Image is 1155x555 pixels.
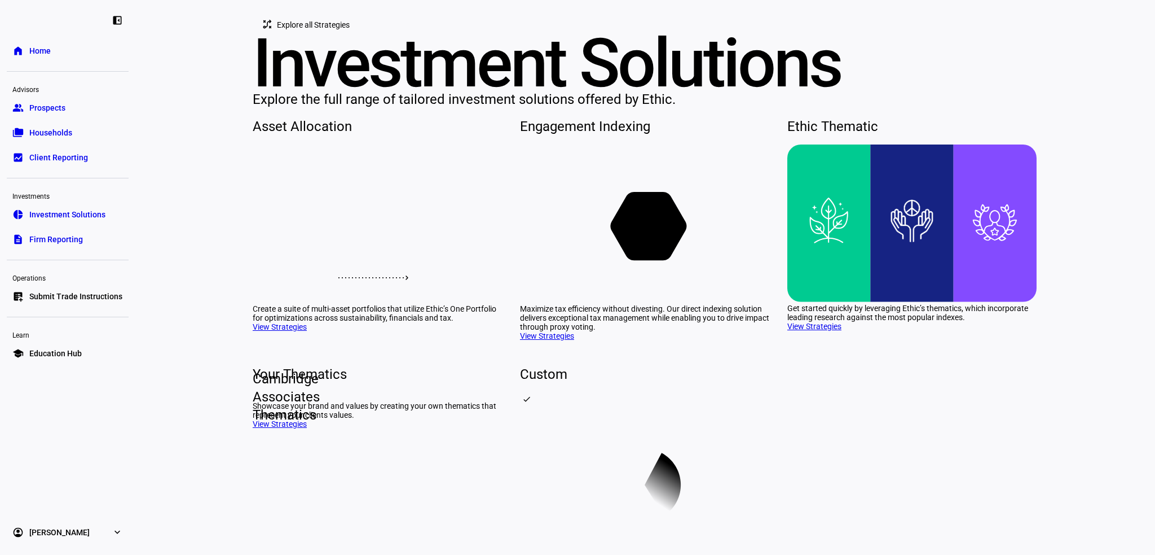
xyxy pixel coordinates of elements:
div: Investment Solutions [253,36,1038,90]
a: homeHome [7,40,129,62]
eth-mat-symbol: account_circle [12,527,24,538]
div: Investments [7,187,129,203]
div: Explore the full range of tailored investment solutions offered by Ethic. [253,90,1038,108]
eth-mat-symbol: pie_chart [12,209,24,220]
eth-mat-symbol: group [12,102,24,113]
eth-mat-symbol: description [12,234,24,245]
eth-mat-symbol: bid_landscape [12,152,24,163]
a: View Strategies [520,331,574,340]
span: Cambridge Associates Thematics [244,370,262,424]
div: Create a suite of multi-asset portfolios that utilize Ethic’s One Portfolio for optimizations acr... [253,304,502,322]
eth-mat-symbol: school [12,348,24,359]
div: Engagement Indexing [520,117,769,136]
span: Firm Reporting [29,234,83,245]
a: View Strategies [253,419,307,429]
div: Advisors [7,81,129,97]
a: View Strategies [787,322,841,331]
a: folder_copyHouseholds [7,121,129,144]
span: Education Hub [29,348,82,359]
mat-icon: check [522,395,531,404]
a: descriptionFirm Reporting [7,228,129,251]
div: Asset Allocation [253,117,502,136]
div: Custom [520,365,769,383]
div: Showcase your brand and values by creating your own thematics that represent your clients values. [253,401,502,419]
eth-mat-symbol: home [12,45,24,56]
a: pie_chartInvestment Solutions [7,203,129,226]
div: Maximize tax efficiency without divesting. Our direct indexing solution delivers exceptional tax ... [520,304,769,331]
span: Explore all Strategies [277,14,350,36]
a: groupProspects [7,97,129,119]
eth-mat-symbol: folder_copy [12,127,24,138]
eth-mat-symbol: expand_more [112,527,123,538]
span: Households [29,127,72,138]
eth-mat-symbol: left_panel_close [112,15,123,26]
span: Client Reporting [29,152,88,163]
eth-mat-symbol: list_alt_add [12,291,24,302]
div: Learn [7,326,129,342]
div: Operations [7,269,129,285]
a: bid_landscapeClient Reporting [7,146,129,169]
span: Prospects [29,102,65,113]
div: Your Thematics [253,365,502,383]
span: Home [29,45,51,56]
span: Investment Solutions [29,209,105,220]
mat-icon: tactic [262,19,273,30]
div: Get started quickly by leveraging Ethic’s thematics, which incorporate leading research against t... [787,304,1037,322]
span: Submit Trade Instructions [29,291,122,302]
div: Ethic Thematic [787,117,1037,136]
button: Explore all Strategies [253,14,363,36]
a: View Strategies [253,322,307,331]
span: [PERSON_NAME] [29,527,90,538]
